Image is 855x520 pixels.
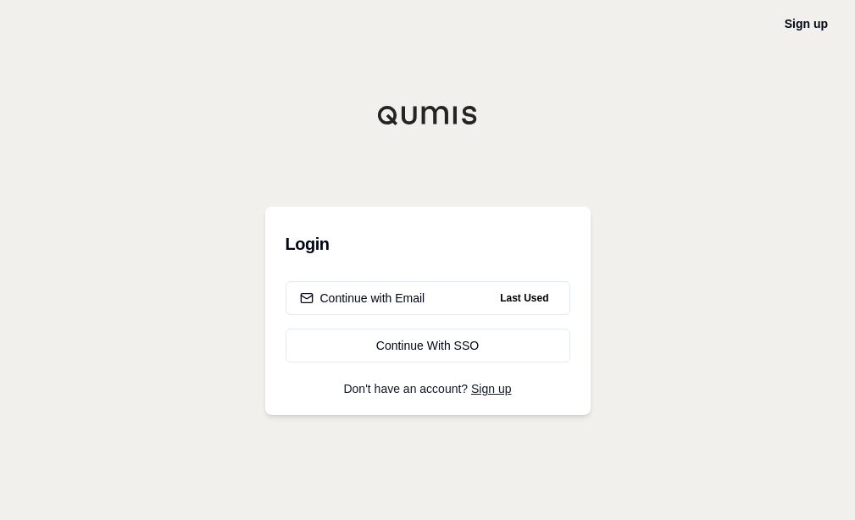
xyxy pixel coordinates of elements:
[785,17,828,30] a: Sign up
[286,227,570,261] h3: Login
[471,382,511,396] a: Sign up
[286,281,570,315] button: Continue with EmailLast Used
[300,337,556,354] div: Continue With SSO
[286,329,570,362] a: Continue With SSO
[377,105,479,125] img: Qumis
[300,290,425,307] div: Continue with Email
[493,288,555,308] span: Last Used
[286,383,570,395] p: Don't have an account?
